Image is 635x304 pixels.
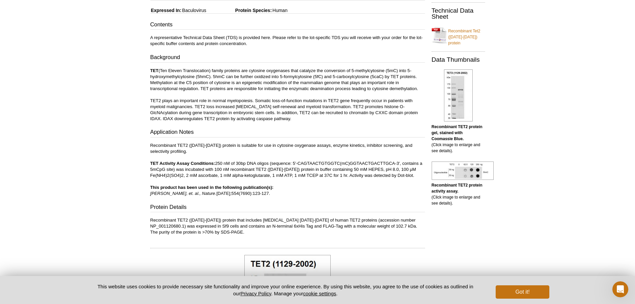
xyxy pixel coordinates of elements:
strong: TET [150,68,159,73]
strong: TET Activity Assay Conditions: [150,161,215,166]
p: (Click image to enlarge and see details). [432,182,485,206]
img: Recombinant TET2 protein gel. [444,69,473,121]
a: Privacy Policy [240,291,271,296]
b: Recombinant TET2 protein gel, stained with Coomassie Blue. [432,124,483,141]
button: cookie settings [303,291,336,296]
span: Protein Species: [208,8,272,13]
span: Human [272,8,287,13]
button: Got it! [496,285,549,299]
span: Baculovirus [181,8,206,13]
i: [PERSON_NAME], et. al., Nature. [150,191,217,196]
p: (Click image to enlarge and see details). [432,124,485,154]
h3: Background [150,53,425,63]
h2: Technical Data Sheet [432,8,485,20]
p: Recombinant TET2 ([DATE]-[DATE]) protein is suitable for use in cytosine oxygenase assays, enzyme... [150,142,425,197]
b: Recombinant TET2 protein activity assay. [432,183,483,194]
iframe: Intercom live chat [612,281,628,297]
span: Expressed In: [150,8,182,13]
b: This product has been used in the following publication(s): [150,185,274,190]
h3: Protein Details [150,203,425,213]
img: Recombinant TET2 protein activity assay [432,162,494,180]
p: (Ten Eleven Translocation) family proteins are cytosine oxygenases that catalyze the conversion o... [150,68,425,122]
h3: Contents [150,21,425,30]
h3: Application Notes [150,128,425,137]
a: Recombinant Tet2 ([DATE]-[DATE]) protein [432,24,485,46]
p: This website uses cookies to provide necessary site functionality and improve your online experie... [86,283,485,297]
p: A representative Technical Data Sheet (TDS) is provided here. Please refer to the lot-specific TD... [150,35,425,47]
h2: Data Thumbnails [432,57,485,63]
p: Recombinant TET2 ([DATE]-[DATE]) protein that includes [MEDICAL_DATA] [DATE]-[DATE] of human TET2... [150,217,425,235]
